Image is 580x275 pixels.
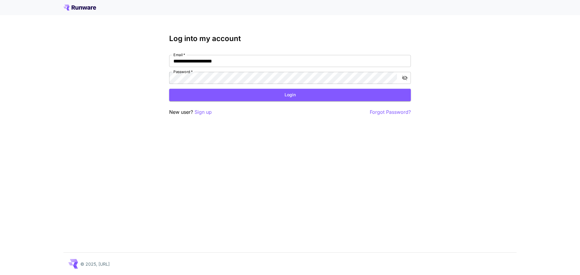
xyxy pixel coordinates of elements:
[80,261,110,267] p: © 2025, [URL]
[195,108,212,116] button: Sign up
[370,108,411,116] button: Forgot Password?
[169,108,212,116] p: New user?
[173,69,193,74] label: Password
[399,72,410,83] button: toggle password visibility
[169,34,411,43] h3: Log into my account
[173,52,185,57] label: Email
[169,89,411,101] button: Login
